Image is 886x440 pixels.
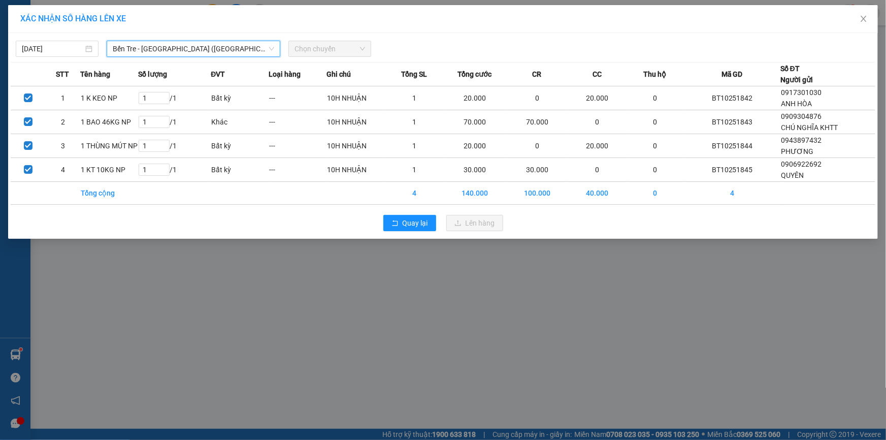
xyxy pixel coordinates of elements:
[211,158,269,182] td: Bất kỳ
[533,69,542,80] span: CR
[138,158,211,182] td: / 1
[781,136,822,144] span: 0943897432
[386,158,444,182] td: 1
[386,110,444,134] td: 1
[569,110,627,134] td: 0
[269,69,301,80] span: Loại hàng
[781,160,822,168] span: 0906922692
[684,158,780,182] td: BT10251845
[780,63,813,85] div: Số ĐT Người gửi
[211,110,269,134] td: Khác
[211,134,269,158] td: Bất kỳ
[860,15,868,23] span: close
[85,9,109,19] span: Nhận:
[326,110,385,134] td: 10H NHUẬN
[444,134,506,158] td: 20.000
[386,86,444,110] td: 1
[383,215,436,231] button: rollbackQuay lại
[644,69,667,80] span: Thu hộ
[294,41,365,56] span: Chọn chuyến
[269,46,275,52] span: down
[569,182,627,205] td: 40.000
[627,182,684,205] td: 0
[80,158,138,182] td: 1 KT 10KG NP
[138,134,211,158] td: / 1
[80,134,138,158] td: 1 THÙNG MÚT NP
[138,86,211,110] td: / 1
[781,88,822,97] span: 0917301030
[113,41,274,56] span: Bến Tre - Sài Gòn (CT)
[45,134,80,158] td: 3
[80,182,138,205] td: Tổng cộng
[684,182,780,205] td: 4
[80,86,138,110] td: 1 K KEO NP
[269,86,326,110] td: ---
[269,134,326,158] td: ---
[403,217,428,229] span: Quay lại
[627,158,684,182] td: 0
[9,21,78,33] div: QUYÊN
[326,134,385,158] td: 10H NHUẬN
[8,64,79,98] div: 30.000
[386,134,444,158] td: 1
[45,110,80,134] td: 2
[326,86,385,110] td: 10H NHUẬN
[45,158,80,182] td: 4
[386,182,444,205] td: 4
[269,110,326,134] td: ---
[211,86,269,110] td: Bất kỳ
[326,158,385,182] td: 10H NHUẬN
[627,134,684,158] td: 0
[506,86,569,110] td: 0
[326,69,351,80] span: Ghi chú
[781,171,804,179] span: QUYÊN
[627,110,684,134] td: 0
[506,110,569,134] td: 70.000
[138,110,211,134] td: / 1
[457,69,491,80] span: Tổng cước
[569,134,627,158] td: 20.000
[20,14,126,23] span: XÁC NHẬN SỐ HÀNG LÊN XE
[569,86,627,110] td: 20.000
[444,110,506,134] td: 70.000
[781,100,812,108] span: ANH HÒA
[506,182,569,205] td: 100.000
[85,32,166,44] div: NHÂN
[781,123,838,132] span: CHÚ NGHĨA KHTT
[444,158,506,182] td: 30.000
[402,69,428,80] span: Tổng SL
[85,9,166,32] div: [PERSON_NAME]
[56,69,69,80] span: STT
[80,69,110,80] span: Tên hàng
[781,112,822,120] span: 0909304876
[684,110,780,134] td: BT10251843
[45,86,80,110] td: 1
[849,5,878,34] button: Close
[80,110,138,134] td: 1 BAO 46KG NP
[9,9,78,21] div: Bến Tre
[444,182,506,205] td: 140.000
[684,134,780,158] td: BT10251844
[781,147,813,155] span: PHƯƠNG
[211,69,225,80] span: ĐVT
[22,43,83,54] input: 15/10/2025
[569,158,627,182] td: 0
[138,69,167,80] span: Số lượng
[446,215,503,231] button: uploadLên hàng
[391,219,399,228] span: rollback
[506,158,569,182] td: 30.000
[444,86,506,110] td: 20.000
[721,69,743,80] span: Mã GD
[9,10,24,20] span: Gửi:
[593,69,602,80] span: CC
[269,158,326,182] td: ---
[8,64,79,86] span: Đã [PERSON_NAME] :
[684,86,780,110] td: BT10251842
[627,86,684,110] td: 0
[506,134,569,158] td: 0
